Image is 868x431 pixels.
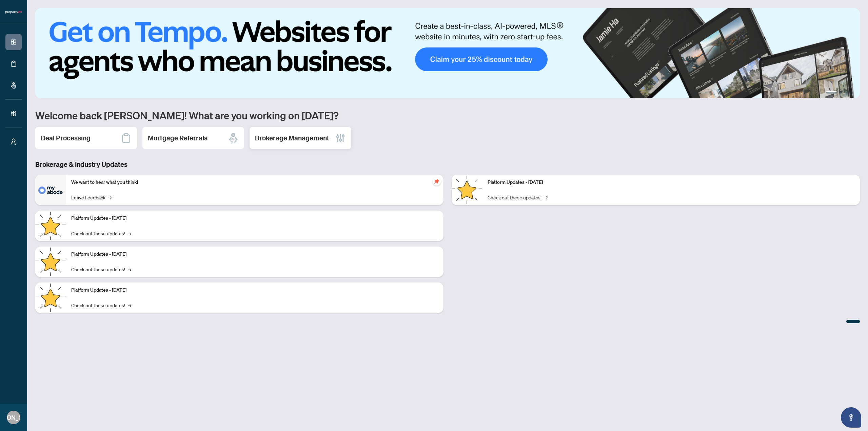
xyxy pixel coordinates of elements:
[35,211,66,241] img: Platform Updates - September 16, 2025
[255,133,329,143] h2: Brokerage Management
[452,175,482,205] img: Platform Updates - June 23, 2025
[544,194,548,201] span: →
[35,282,66,313] img: Platform Updates - July 8, 2025
[71,230,131,237] a: Check out these updates!→
[71,287,438,294] p: Platform Updates - [DATE]
[41,133,91,143] h2: Deal Processing
[488,179,854,186] p: Platform Updates - [DATE]
[35,8,860,98] img: Slide 0
[826,91,837,94] button: 1
[71,301,131,309] a: Check out these updates!→
[433,177,441,185] span: pushpin
[845,91,848,94] button: 3
[850,91,853,94] button: 4
[128,301,131,309] span: →
[35,175,66,205] img: We want to hear what you think!
[840,91,842,94] button: 2
[128,266,131,273] span: →
[128,230,131,237] span: →
[10,138,17,145] span: user-switch
[71,266,131,273] a: Check out these updates!→
[71,194,112,201] a: Leave Feedback→
[35,160,860,169] h3: Brokerage & Industry Updates
[108,194,112,201] span: →
[35,109,860,122] h1: Welcome back [PERSON_NAME]! What are you working on [DATE]?
[148,133,208,143] h2: Mortgage Referrals
[71,251,438,258] p: Platform Updates - [DATE]
[35,247,66,277] img: Platform Updates - July 21, 2025
[5,10,22,14] img: logo
[71,215,438,222] p: Platform Updates - [DATE]
[71,179,438,186] p: We want to hear what you think!
[488,194,548,201] a: Check out these updates!→
[841,407,861,428] button: Open asap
